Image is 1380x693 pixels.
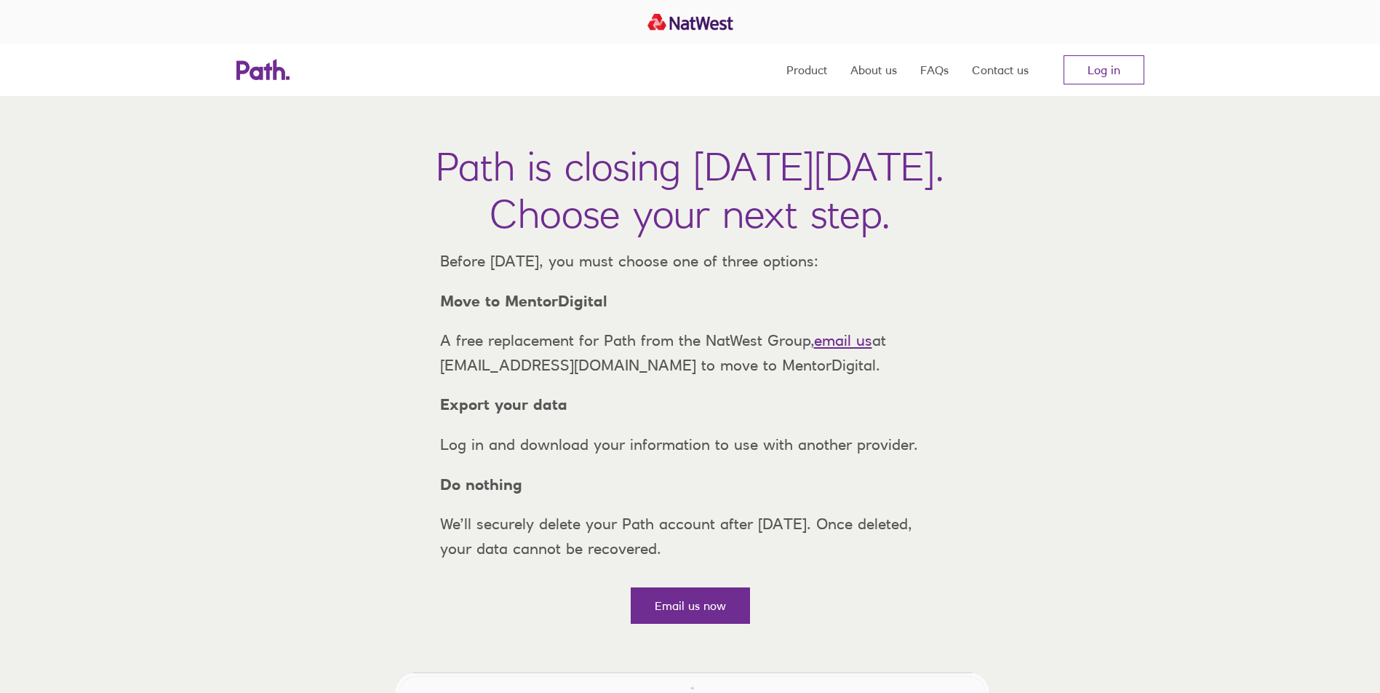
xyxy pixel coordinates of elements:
strong: Move to MentorDigital [440,292,607,310]
h1: Path is closing [DATE][DATE]. Choose your next step. [436,143,944,237]
a: Log in [1064,55,1144,84]
a: About us [850,44,897,96]
strong: Do nothing [440,475,522,494]
p: A free replacement for Path from the NatWest Group, at [EMAIL_ADDRESS][DOMAIN_NAME] to move to Me... [428,328,952,377]
strong: Export your data [440,395,567,413]
p: We’ll securely delete your Path account after [DATE]. Once deleted, your data cannot be recovered. [428,512,952,561]
a: email us [814,331,872,349]
a: FAQs [920,44,949,96]
p: Log in and download your information to use with another provider. [428,432,952,457]
a: Email us now [631,587,750,624]
a: Contact us [972,44,1029,96]
p: Before [DATE], you must choose one of three options: [428,249,952,274]
a: Product [786,44,827,96]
